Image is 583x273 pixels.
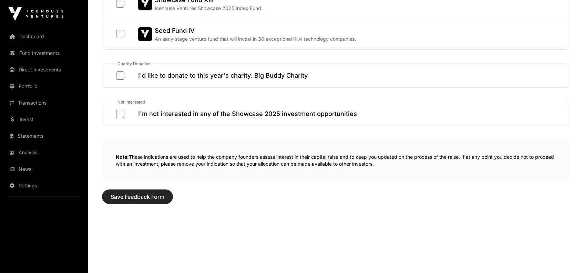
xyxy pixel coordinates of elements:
a: Analysis [6,145,83,160]
img: Seed Fund IV [138,27,152,41]
a: Direct Investments [6,62,83,77]
iframe: Chat Widget [549,240,583,273]
h2: Seed Fund IV [155,26,356,36]
button: Save Feedback Form [102,189,173,204]
h2: I'm not interested in any of the Showcase 2025 investment opportunities [138,109,357,119]
span: Charity Donation [116,61,152,67]
input: Seed Fund IVSeed Fund IVAn early-stage venture fund that will invest in 30 exceptional Kiwi techn... [116,30,124,38]
a: Statements [6,128,83,144]
h2: I'd like to donate to this year's charity: Big Buddy Charity [138,71,308,80]
a: Fund Investments [6,46,83,61]
span: Not Interested [116,99,146,105]
a: News [6,162,83,177]
p: Icehouse Ventures Showcase 2025 Index Fund. [155,5,263,12]
a: Portfolio [6,79,83,94]
a: Settings [6,178,83,193]
strong: Note: [116,154,129,160]
img: Icehouse Ventures Logo [8,7,63,21]
input: I'm not interested in any of the Showcase 2025 investment opportunities [116,110,124,118]
input: I'd like to donate to this year's charity: Big Buddy Charity [116,71,124,80]
span: Save Feedback Form [111,193,164,201]
p: An early-stage venture fund that will invest in 30 exceptional Kiwi technology companies. [155,36,356,42]
p: These indications are used to help the company founders assess interest in their capital raise an... [102,140,569,181]
a: Dashboard [6,29,83,44]
a: Transactions [6,95,83,110]
a: Invest [6,112,83,127]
